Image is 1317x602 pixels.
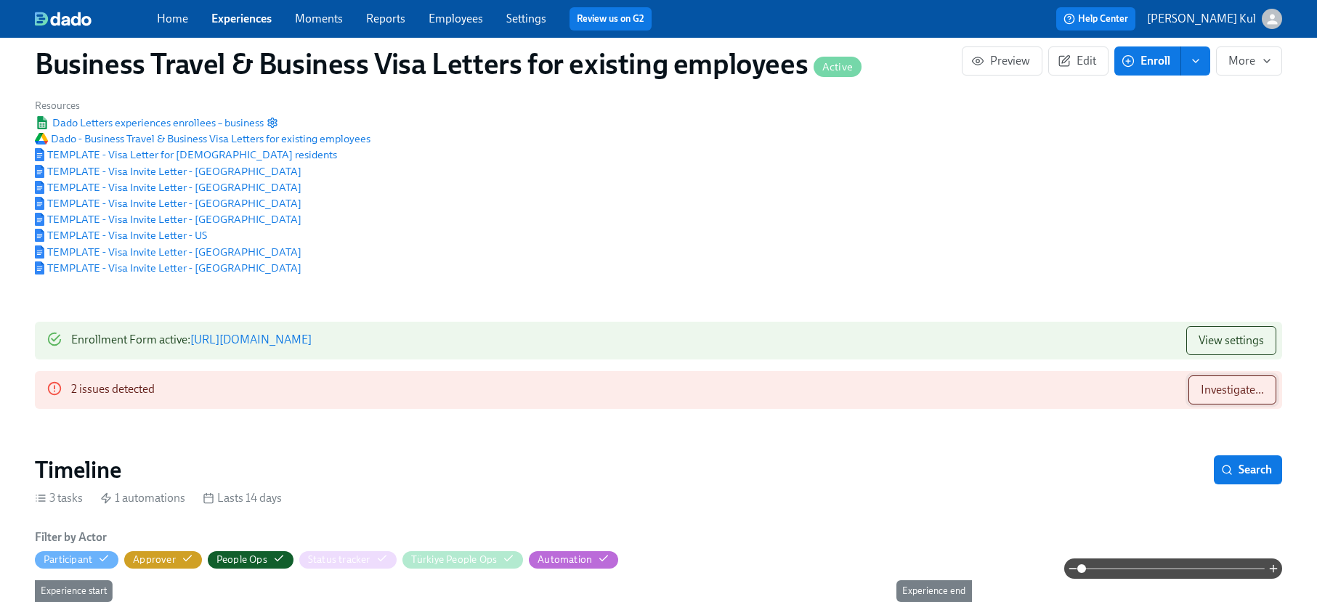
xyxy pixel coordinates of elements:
a: Experiences [211,12,272,25]
span: TEMPLATE - Visa Invite Letter - [GEOGRAPHIC_DATA] [35,180,301,195]
div: Lasts 14 days [203,490,282,506]
span: Edit [1061,54,1096,68]
a: Google DocumentTEMPLATE - Visa Invite Letter - [GEOGRAPHIC_DATA] [35,196,301,211]
h6: Filter by Actor [35,529,107,545]
span: TEMPLATE - Visa Invite Letter - [GEOGRAPHIC_DATA] [35,196,301,211]
a: Google SheetDado Letters experiences enrollees – business [35,115,264,130]
button: Participant [35,551,118,569]
img: Google Document [35,197,44,210]
a: Employees [429,12,483,25]
div: Experience start [35,580,113,602]
div: Hide People Ops [216,553,267,566]
div: Hide Approver [133,553,176,566]
h6: Resources [35,99,370,113]
div: 2 issues detected [71,375,155,404]
a: Moments [295,12,343,25]
a: dado [35,12,157,26]
a: Reports [366,12,405,25]
span: TEMPLATE - Visa Invite Letter - [GEOGRAPHIC_DATA] [35,261,301,275]
a: Google DocumentTEMPLATE - Visa Invite Letter - US [35,228,207,243]
img: Google Document [35,229,44,242]
div: Experience end [896,580,971,602]
a: Google DocumentTEMPLATE - Visa Invite Letter - [GEOGRAPHIC_DATA] [35,180,301,195]
a: Review us on G2 [577,12,644,26]
span: Enroll [1124,54,1170,68]
a: Google DriveDado - Business Travel & Business Visa Letters for existing employees [35,131,370,146]
h2: Timeline [35,455,121,484]
img: Google Document [35,181,44,194]
button: Search [1214,455,1282,484]
button: Edit [1048,46,1109,76]
button: Automation [529,551,618,569]
button: Preview [962,46,1042,76]
a: Settings [506,12,546,25]
span: View settings [1199,333,1264,348]
button: Status tracker [299,551,397,569]
span: TEMPLATE - Visa Invite Letter - [GEOGRAPHIC_DATA] [35,164,301,179]
span: TEMPLATE - Visa Invite Letter - US [35,228,207,243]
span: TEMPLATE - Visa Invite Letter - [GEOGRAPHIC_DATA] [35,245,301,259]
span: Investigate... [1201,383,1264,397]
div: Enrollment Form active : [71,326,312,355]
button: View settings [1186,326,1276,355]
img: Google Document [35,213,44,226]
div: Hide Participant [44,553,92,566]
span: More [1228,54,1270,68]
span: Search [1224,463,1272,477]
a: Google DocumentTEMPLATE - Visa Invite Letter - [GEOGRAPHIC_DATA] [35,261,301,275]
a: Google DocumentTEMPLATE - Visa Letter for [DEMOGRAPHIC_DATA] residents [35,147,337,162]
div: 1 automations [100,490,185,506]
span: Active [814,62,862,73]
span: Dado - Business Travel & Business Visa Letters for existing employees [35,131,370,146]
div: Hide Türkiye People Ops [411,553,498,566]
div: Hide Automation [538,553,592,566]
img: Google Document [35,245,44,259]
a: Home [157,12,188,25]
button: Investigate... [1188,375,1276,404]
button: Help Center [1056,7,1135,30]
a: Google DocumentTEMPLATE - Visa Invite Letter - [GEOGRAPHIC_DATA] [35,212,301,227]
a: Google DocumentTEMPLATE - Visa Invite Letter - [GEOGRAPHIC_DATA] [35,164,301,179]
button: Review us on G2 [570,7,652,30]
img: dado [35,12,92,26]
img: Google Document [35,165,44,178]
span: Help Center [1063,12,1128,26]
img: Google Drive [35,133,48,145]
span: Preview [974,54,1030,68]
img: Google Sheet [35,116,49,129]
h1: Business Travel & Business Visa Letters for existing employees [35,46,862,81]
a: [URL][DOMAIN_NAME] [190,333,312,346]
button: [PERSON_NAME] Kul [1147,9,1282,29]
button: enroll [1181,46,1210,76]
a: Google DocumentTEMPLATE - Visa Invite Letter - [GEOGRAPHIC_DATA] [35,245,301,259]
p: [PERSON_NAME] Kul [1147,11,1256,27]
button: Approver [124,551,202,569]
span: TEMPLATE - Visa Invite Letter - [GEOGRAPHIC_DATA] [35,212,301,227]
div: 3 tasks [35,490,83,506]
img: Google Document [35,148,44,161]
button: Türkiye People Ops [402,551,524,569]
div: Hide Status tracker [308,553,370,566]
img: Google Document [35,261,44,274]
button: More [1216,46,1282,76]
button: Enroll [1114,46,1181,76]
button: People Ops [208,551,293,569]
span: Dado Letters experiences enrollees – business [35,115,264,130]
span: TEMPLATE - Visa Letter for [DEMOGRAPHIC_DATA] residents [35,147,337,162]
